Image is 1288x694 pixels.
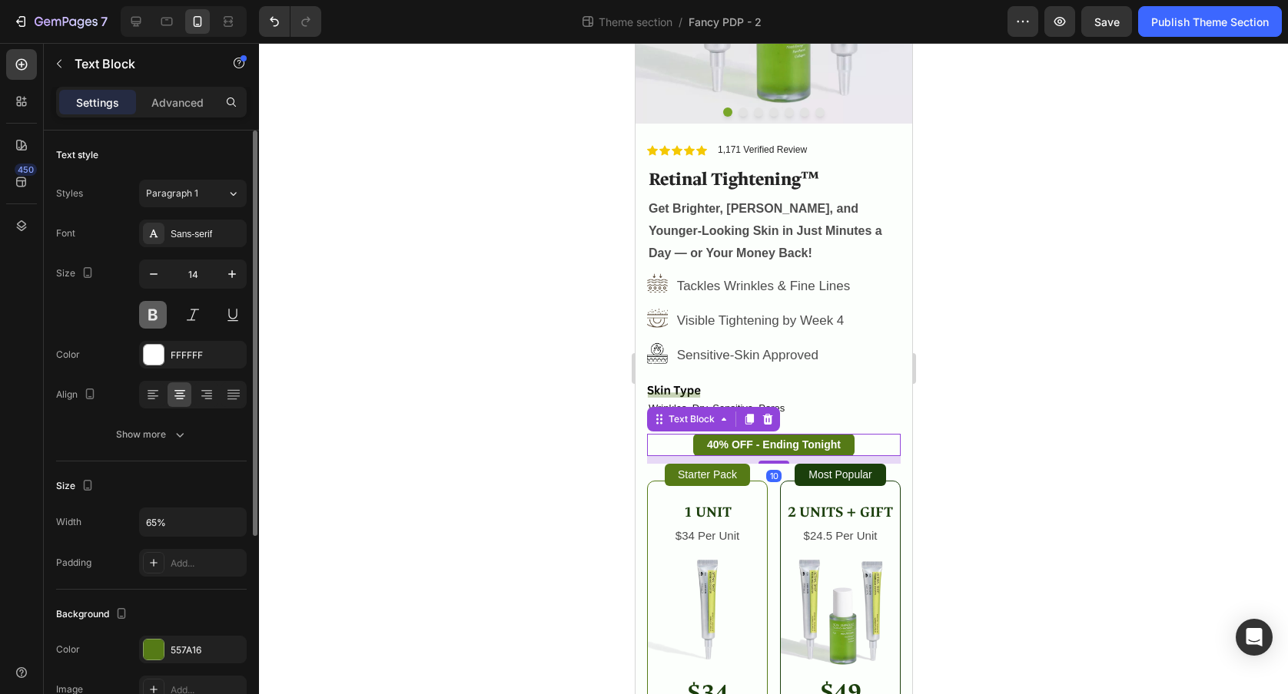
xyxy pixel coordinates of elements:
[15,164,37,176] div: 450
[145,504,264,629] img: gempages_572716836894802816-b59c06e6-e698-4401-9563-545df812003d.png
[101,12,108,31] p: 7
[12,633,131,668] h2: $34
[147,482,263,503] p: $24.5 Per Unit
[1151,14,1269,30] div: Publish Theme Section
[56,421,247,448] button: Show more
[161,422,249,441] p: Most Popular
[171,557,243,570] div: Add...
[56,148,98,162] div: Text style
[56,643,80,656] div: Color
[56,348,80,362] div: Color
[56,226,75,240] div: Font
[145,458,264,481] h2: 2 UNITS + GIFT
[56,515,81,529] div: Width
[140,508,246,536] input: Auto
[1138,6,1282,37] button: Publish Theme Section
[171,349,243,362] div: FFFFFF
[146,187,198,200] span: Paragraph 1
[259,6,321,37] div: Undo/Redo
[171,227,243,241] div: Sans-serif
[1081,6,1132,37] button: Save
[76,94,119,111] p: Settings
[689,14,762,30] span: Fancy PDP - 2
[6,6,115,37] button: 7
[596,14,676,30] span: Theme section
[56,476,97,497] div: Size
[56,604,131,625] div: Background
[56,263,97,284] div: Size
[116,427,188,442] div: Show more
[145,632,264,667] h2: $49
[56,187,83,200] div: Styles
[636,43,912,694] iframe: Design area
[171,643,243,657] div: 557A16
[1094,15,1120,28] span: Save
[151,94,204,111] p: Advanced
[56,556,91,570] div: Padding
[139,180,247,207] button: Paragraph 1
[1236,619,1273,656] div: Open Intercom Messenger
[679,14,682,30] span: /
[56,385,99,405] div: Align
[75,55,205,73] p: Text Block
